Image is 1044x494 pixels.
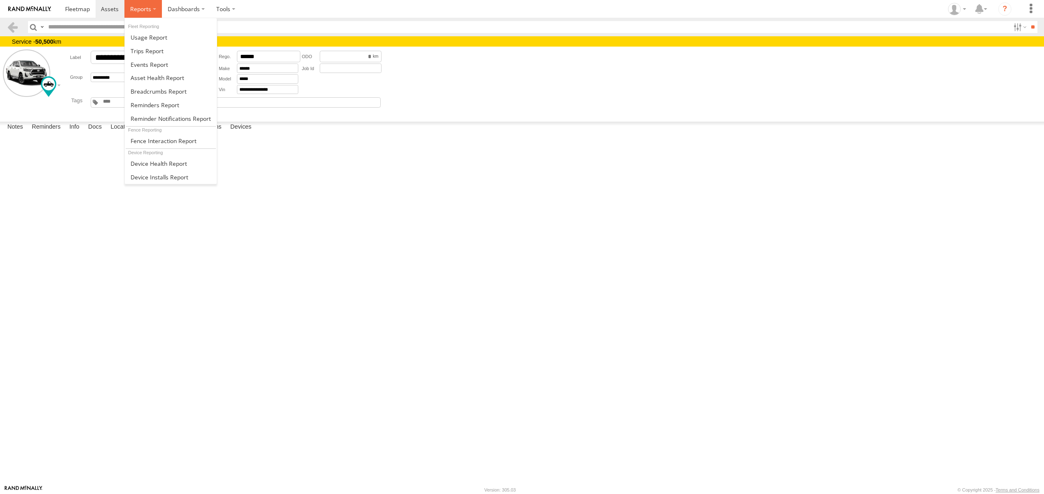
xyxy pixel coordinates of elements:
[125,157,217,170] a: Device Health Report
[125,85,217,98] a: Breadcrumbs Report
[8,6,51,12] img: rand-logo.svg
[996,487,1039,492] a: Terms and Conditions
[7,21,19,33] a: Back to previous Page
[125,44,217,58] a: Trips Report
[957,487,1039,492] div: © Copyright 2025 -
[945,3,969,15] div: Cris Clark
[125,98,217,112] a: Reminders Report
[28,122,65,133] label: Reminders
[125,134,217,148] a: Fence Interaction Report
[39,21,45,33] label: Search Query
[226,122,255,133] label: Devices
[65,122,83,133] label: Info
[5,486,42,494] a: Visit our Website
[106,122,137,133] label: Location
[125,112,217,125] a: Service Reminder Notifications Report
[125,31,217,44] a: Usage Report
[3,122,27,133] label: Notes
[35,38,54,45] strong: 50,500
[125,71,217,85] a: Asset Health Report
[125,58,217,71] a: Full Events Report
[1010,21,1028,33] label: Search Filter Options
[998,2,1011,16] i: ?
[84,122,106,133] label: Docs
[485,487,516,492] div: Version: 305.03
[41,76,56,97] div: Change Map Icon
[125,170,217,184] a: Device Installs Report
